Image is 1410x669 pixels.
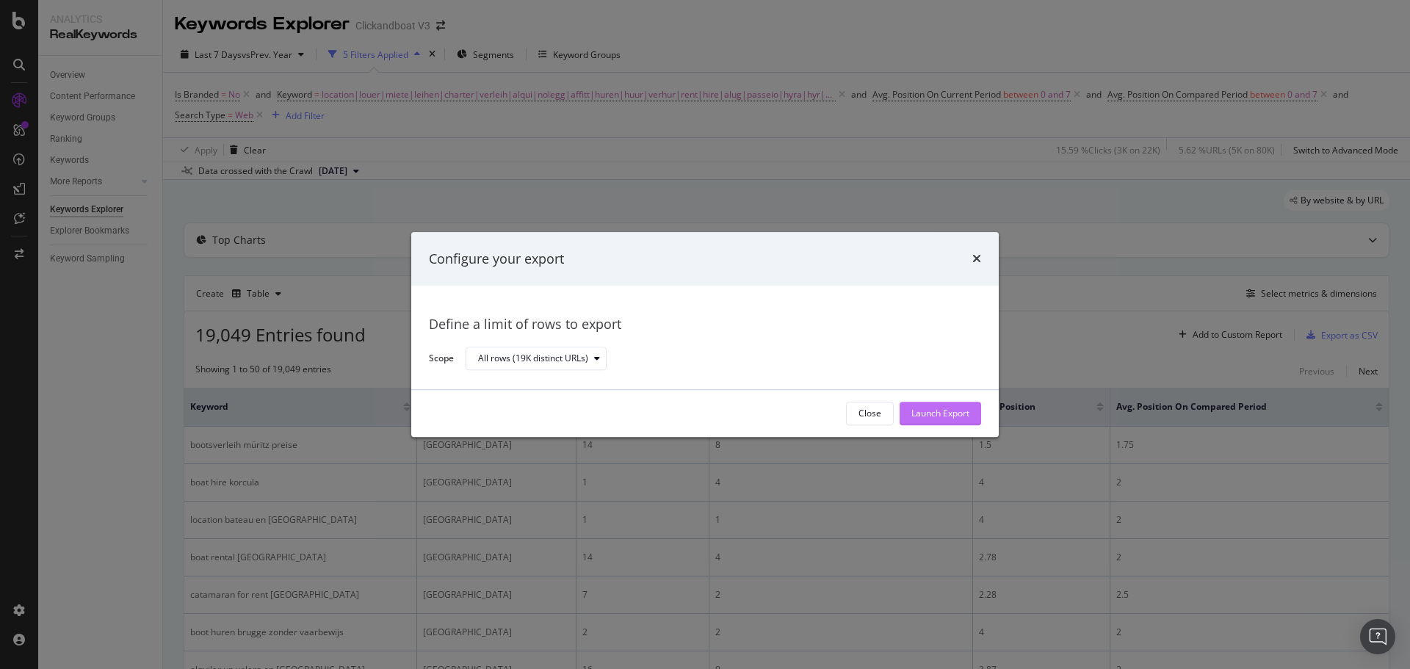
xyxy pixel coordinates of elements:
div: modal [411,232,999,437]
div: times [972,250,981,269]
div: Launch Export [911,408,969,420]
button: Launch Export [900,402,981,425]
button: All rows (19K distinct URLs) [466,347,607,371]
div: Define a limit of rows to export [429,316,981,335]
label: Scope [429,352,454,368]
div: Close [858,408,881,420]
div: Open Intercom Messenger [1360,619,1395,654]
div: All rows (19K distinct URLs) [478,355,588,364]
div: Configure your export [429,250,564,269]
button: Close [846,402,894,425]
